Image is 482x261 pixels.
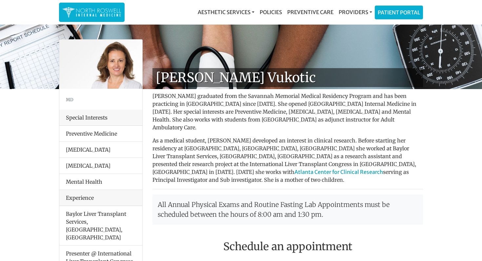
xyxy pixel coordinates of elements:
div: Special Interests [59,110,142,126]
p: As a medical student, [PERSON_NAME] developed an interest in clinical research. Before starting h... [152,137,423,184]
p: All Annual Physical Exams and Routine Fasting Lab Appointments must be scheduled between the hour... [152,195,423,225]
p: [PERSON_NAME] graduated from the Savannah Memorial Medical Residency Program and has been practic... [152,92,423,131]
small: MD [66,97,73,102]
h1: [PERSON_NAME] Vukotic [152,68,423,87]
li: Baylor Liver Transplant Services, [GEOGRAPHIC_DATA], [GEOGRAPHIC_DATA] [59,206,142,246]
a: Policies [257,6,285,19]
li: Preventive Medicine [59,126,142,142]
li: Mental Health [59,174,142,190]
a: Providers [336,6,375,19]
a: Patient Portal [375,6,423,19]
a: Preventive Care [285,6,336,19]
img: North Roswell Internal Medicine [62,6,121,19]
a: Atlanta Center for Clinical Research [294,169,383,175]
li: [MEDICAL_DATA] [59,141,142,158]
h2: Schedule an appointment [152,240,423,253]
a: Aesthetic Services [195,6,257,19]
img: Dr. Goga Vukotis [59,40,142,89]
div: Experience [59,190,142,206]
li: [MEDICAL_DATA] [59,158,142,174]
